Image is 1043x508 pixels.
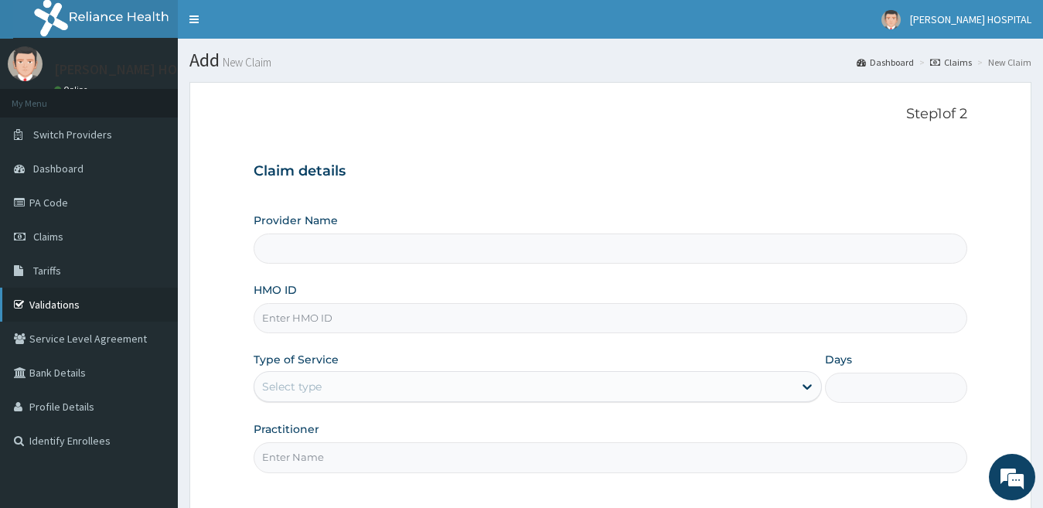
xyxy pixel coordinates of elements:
h1: Add [189,50,1031,70]
img: User Image [881,10,901,29]
p: [PERSON_NAME] HOSPITAL [54,63,219,77]
small: New Claim [220,56,271,68]
a: Online [54,84,91,95]
label: Provider Name [254,213,338,228]
label: Practitioner [254,421,319,437]
label: HMO ID [254,282,297,298]
label: Type of Service [254,352,339,367]
span: Claims [33,230,63,244]
a: Dashboard [857,56,914,69]
span: Switch Providers [33,128,112,141]
input: Enter Name [254,442,968,472]
img: User Image [8,46,43,81]
li: New Claim [973,56,1031,69]
span: Tariffs [33,264,61,278]
input: Enter HMO ID [254,303,968,333]
span: [PERSON_NAME] HOSPITAL [910,12,1031,26]
p: Step 1 of 2 [254,106,968,123]
label: Days [825,352,852,367]
span: Dashboard [33,162,84,176]
h3: Claim details [254,163,968,180]
a: Claims [930,56,972,69]
div: Select type [262,379,322,394]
